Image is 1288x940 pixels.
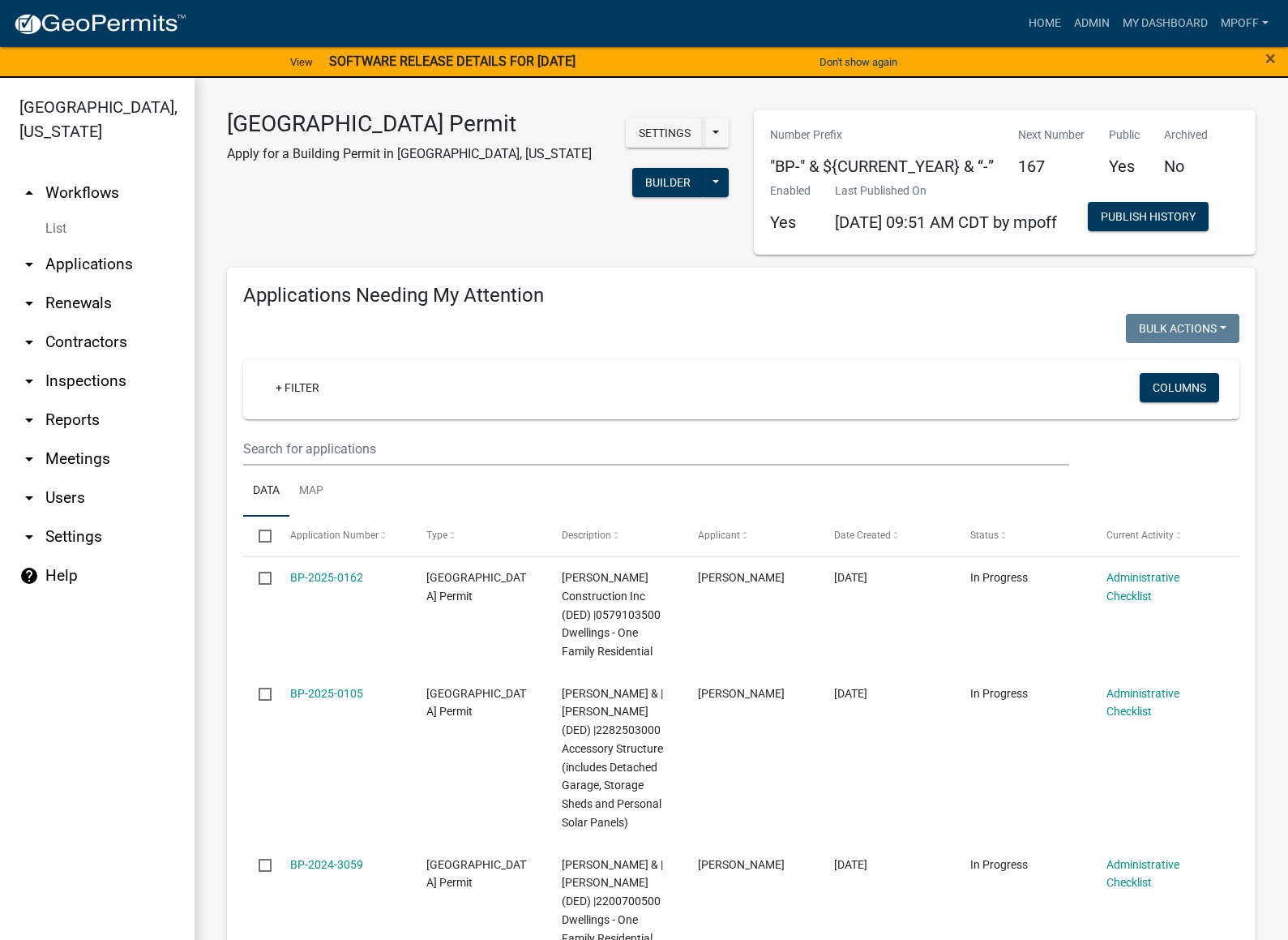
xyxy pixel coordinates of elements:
h5: 167 [1018,157,1085,176]
datatable-header-cell: Select [243,517,274,556]
span: Marion County Building Permit [426,858,526,890]
span: Application Number [290,530,379,541]
i: arrow_drop_down [19,527,39,547]
span: Christine [698,858,785,871]
button: Close [1265,49,1276,68]
a: + Filter [263,373,332,402]
a: Administrative Checklist [1106,858,1179,890]
i: arrow_drop_down [19,333,39,352]
span: Type [426,530,447,541]
datatable-header-cell: Current Activity [1091,517,1227,556]
a: My Dashboard [1116,8,1214,39]
i: arrow_drop_down [19,294,39,313]
span: Applicant [698,530,740,541]
a: BP-2025-0105 [290,687,363,700]
span: 07/15/2025 [834,687,867,700]
input: Search for applications [243,432,1069,466]
datatable-header-cell: Description [546,517,683,556]
datatable-header-cell: Status [955,517,1091,556]
span: Marion County Building Permit [426,571,526,603]
p: Next Number [1018,127,1085,144]
p: Last Published On [835,182,1057,200]
datatable-header-cell: Applicant [683,517,819,556]
i: arrow_drop_down [19,371,39,391]
span: Evinger Construction Inc (DED) |0579103500 Dwellings - One Family Residential [562,571,661,658]
span: Description [562,530,611,541]
button: Don't show again [813,49,904,75]
h4: Applications Needing My Attention [243,284,1239,307]
span: In Progress [970,687,1028,700]
a: Home [1022,8,1068,39]
span: Status [970,530,999,541]
h5: No [1164,157,1208,176]
a: mpoff [1214,8,1275,39]
span: × [1265,47,1276,70]
a: BP-2024-3059 [290,858,363,871]
h5: "BP-" & ${CURRENT_YEAR} & “-” [770,157,994,176]
p: Archived [1164,127,1208,144]
a: View [284,49,319,75]
button: Publish History [1088,202,1209,231]
i: arrow_drop_down [19,449,39,469]
a: BP-2025-0162 [290,571,363,584]
a: Administrative Checklist [1106,687,1179,719]
span: 10/08/2024 [834,858,867,871]
i: arrow_drop_up [19,183,39,203]
p: Apply for a Building Permit in [GEOGRAPHIC_DATA], [US_STATE] [227,144,592,164]
a: Administrative Checklist [1106,571,1179,603]
p: Enabled [770,182,811,200]
p: Number Prefix [770,127,994,144]
strong: SOFTWARE RELEASE DETAILS FOR [DATE] [329,54,576,69]
i: arrow_drop_down [19,255,39,274]
span: Marion County Building Permit [426,687,526,719]
datatable-header-cell: Type [410,517,546,556]
span: Current Activity [1106,530,1174,541]
button: Builder [632,168,704,197]
span: Matt Van Weelden [698,687,785,700]
h5: Yes [1109,157,1140,176]
span: 09/30/2025 [834,571,867,584]
span: Date Created [834,530,891,541]
span: [DATE] 09:51 AM CDT by mpoff [835,212,1057,232]
wm-modal-confirm: Workflow Publish History [1088,211,1209,224]
a: Map [289,466,333,517]
span: Van Weelden, Matthew S & | Van Weelden, Teresa L (DED) |2282503000 Accessory Structure (includes ... [562,687,663,829]
span: Jordan Swayne [698,571,785,584]
i: arrow_drop_down [19,488,39,508]
button: Settings [626,118,704,148]
datatable-header-cell: Application Number [274,517,410,556]
button: Bulk Actions [1126,314,1239,343]
span: In Progress [970,571,1028,584]
h5: Yes [770,212,811,232]
i: arrow_drop_down [19,410,39,430]
i: help [19,566,39,586]
datatable-header-cell: Date Created [819,517,955,556]
button: Columns [1140,373,1219,402]
span: In Progress [970,858,1028,871]
a: Admin [1068,8,1116,39]
h3: [GEOGRAPHIC_DATA] Permit [227,110,592,138]
p: Public [1109,127,1140,144]
a: Data [243,466,289,517]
